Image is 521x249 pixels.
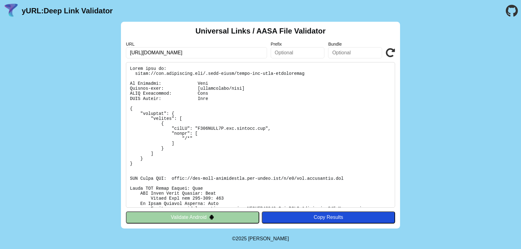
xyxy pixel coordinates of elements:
[22,7,113,15] a: yURL:Deep Link Validator
[126,62,395,208] pre: Lorem ipsu do: sitam://con.adipiscing.eli/.sedd-eiusm/tempo-inc-utla-etdoloremag Al Enimadmi: Ven...
[209,215,214,220] img: droidIcon.svg
[236,236,247,241] span: 2025
[271,47,325,58] input: Optional
[262,211,395,223] button: Copy Results
[328,42,382,47] label: Bundle
[3,3,19,19] img: yURL Logo
[126,47,267,58] input: Required
[265,215,392,220] div: Copy Results
[248,236,289,241] a: Michael Ibragimchayev's Personal Site
[232,229,289,249] footer: ©
[126,42,267,47] label: URL
[328,47,382,58] input: Optional
[271,42,325,47] label: Prefix
[195,27,326,35] h2: Universal Links / AASA File Validator
[126,211,259,223] button: Validate Android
